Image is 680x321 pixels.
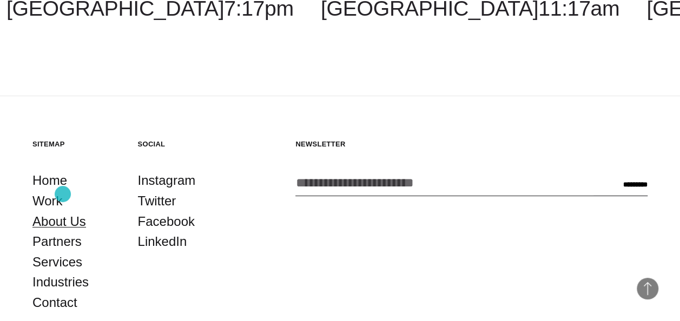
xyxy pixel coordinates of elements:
h5: Sitemap [32,139,122,149]
a: LinkedIn [138,231,187,252]
a: Work [32,191,63,211]
a: Industries [32,272,89,292]
a: Services [32,252,82,272]
a: Twitter [138,191,176,211]
a: Instagram [138,170,196,191]
button: Back to Top [637,278,658,299]
h5: Newsletter [295,139,648,149]
a: Home [32,170,67,191]
a: Facebook [138,211,195,232]
a: About Us [32,211,86,232]
h5: Social [138,139,227,149]
a: Contact [32,292,77,313]
a: Partners [32,231,82,252]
